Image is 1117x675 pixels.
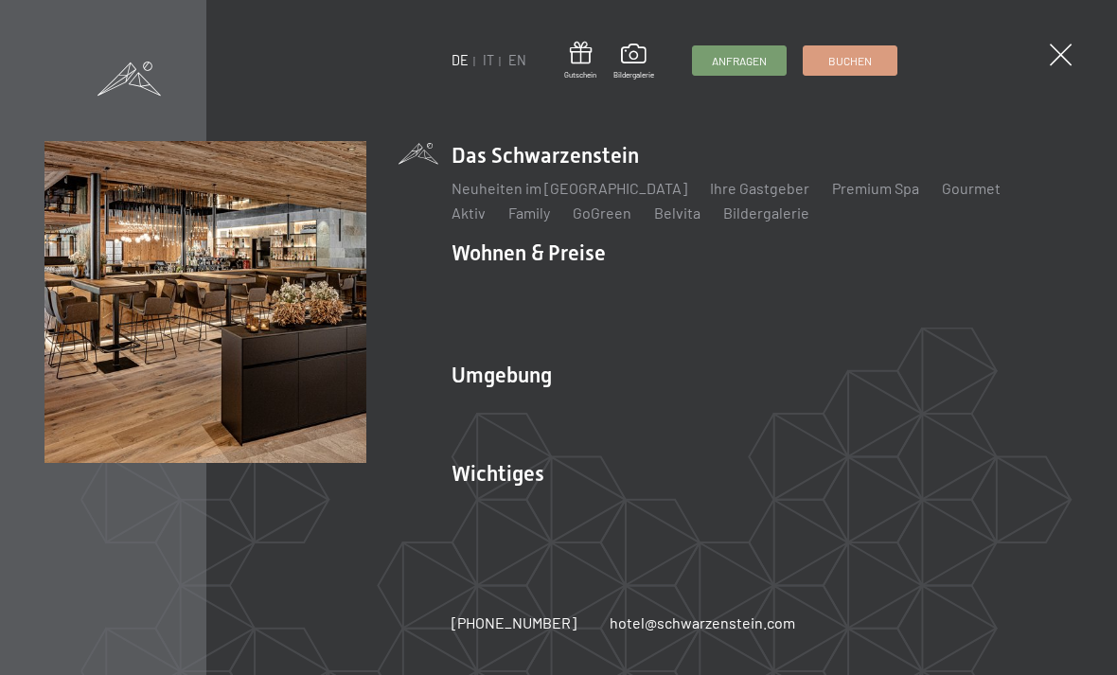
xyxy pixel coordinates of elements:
[804,46,896,75] a: Buchen
[613,70,654,80] span: Bildergalerie
[654,204,700,222] a: Belvita
[828,53,872,69] span: Buchen
[452,613,576,633] a: [PHONE_NUMBER]
[452,179,687,197] a: Neuheiten im [GEOGRAPHIC_DATA]
[508,52,526,68] a: EN
[613,44,654,80] a: Bildergalerie
[508,204,550,222] a: Family
[573,204,631,222] a: GoGreen
[452,204,486,222] a: Aktiv
[564,42,596,80] a: Gutschein
[710,179,809,197] a: Ihre Gastgeber
[693,46,786,75] a: Anfragen
[483,52,494,68] a: IT
[942,179,1001,197] a: Gourmet
[712,53,767,69] span: Anfragen
[452,613,576,631] span: [PHONE_NUMBER]
[452,52,469,68] a: DE
[723,204,809,222] a: Bildergalerie
[610,613,795,633] a: hotel@schwarzenstein.com
[832,179,919,197] a: Premium Spa
[564,70,596,80] span: Gutschein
